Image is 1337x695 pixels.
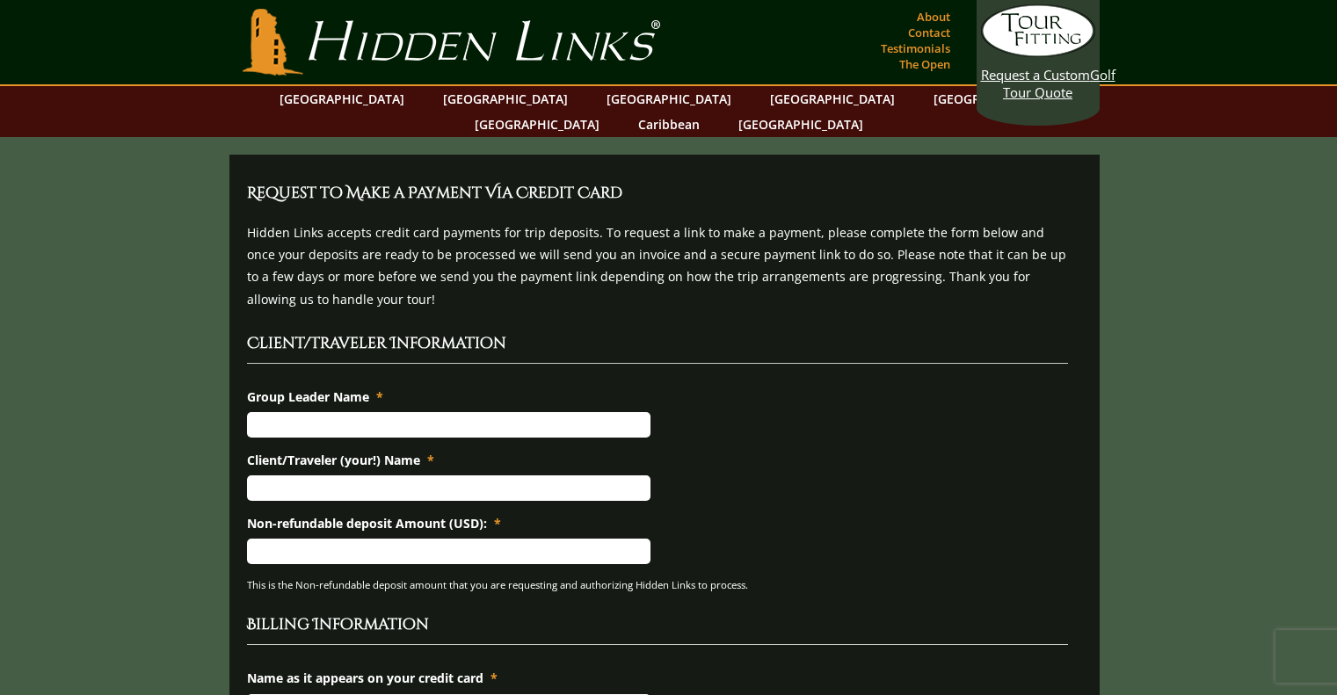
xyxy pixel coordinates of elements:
a: [GEOGRAPHIC_DATA] [761,86,904,112]
a: [GEOGRAPHIC_DATA] [271,86,413,112]
a: About [912,4,955,29]
a: [GEOGRAPHIC_DATA] [730,112,872,137]
label: Group Leader Name [247,389,383,405]
label: Name as it appears on your credit card [247,670,498,686]
span: Request a Custom [981,66,1090,83]
div: This is the Non-refundable deposit amount that you are requesting and authorizing Hidden Links to... [247,564,1068,591]
h2: Billing Information [247,612,1054,637]
a: [GEOGRAPHIC_DATA] [598,86,740,112]
a: Caribbean [629,112,708,137]
a: Contact [904,20,955,45]
label: Client/Traveler (your!) Name [247,452,434,468]
a: [GEOGRAPHIC_DATA] [434,86,577,112]
h3: Request to Make a Payment Via Credit Card [247,181,1082,206]
a: [GEOGRAPHIC_DATA] [925,86,1067,112]
a: [GEOGRAPHIC_DATA] [466,112,608,137]
h2: Client/Traveler Information [247,331,1054,356]
a: The Open [895,52,955,76]
p: Hidden Links accepts credit card payments for trip deposits. To request a link to make a payment,... [247,221,1068,310]
label: Non-refundable deposit Amount (USD): [247,516,501,532]
a: Request a CustomGolf Tour Quote [981,4,1095,101]
a: Testimonials [876,36,955,61]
